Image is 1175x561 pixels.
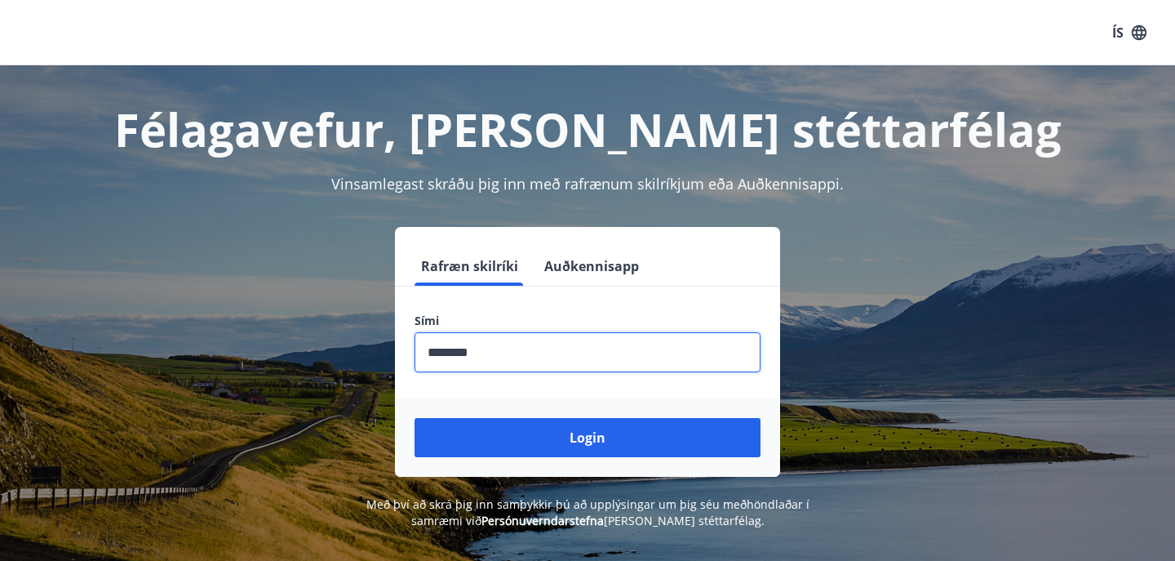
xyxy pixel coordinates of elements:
span: Með því að skrá þig inn samþykkir þú að upplýsingar um þig séu meðhöndlaðar í samræmi við [PERSON... [366,496,809,528]
label: Sími [415,313,760,329]
button: Rafræn skilríki [415,247,525,286]
button: Login [415,418,760,457]
span: Vinsamlegast skráðu þig inn með rafrænum skilríkjum eða Auðkennisappi. [331,174,844,194]
button: ÍS [1103,18,1155,47]
a: Persónuverndarstefna [481,513,604,528]
button: Auðkennisapp [538,247,645,286]
h1: Félagavefur, [PERSON_NAME] stéttarfélag [20,98,1155,160]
